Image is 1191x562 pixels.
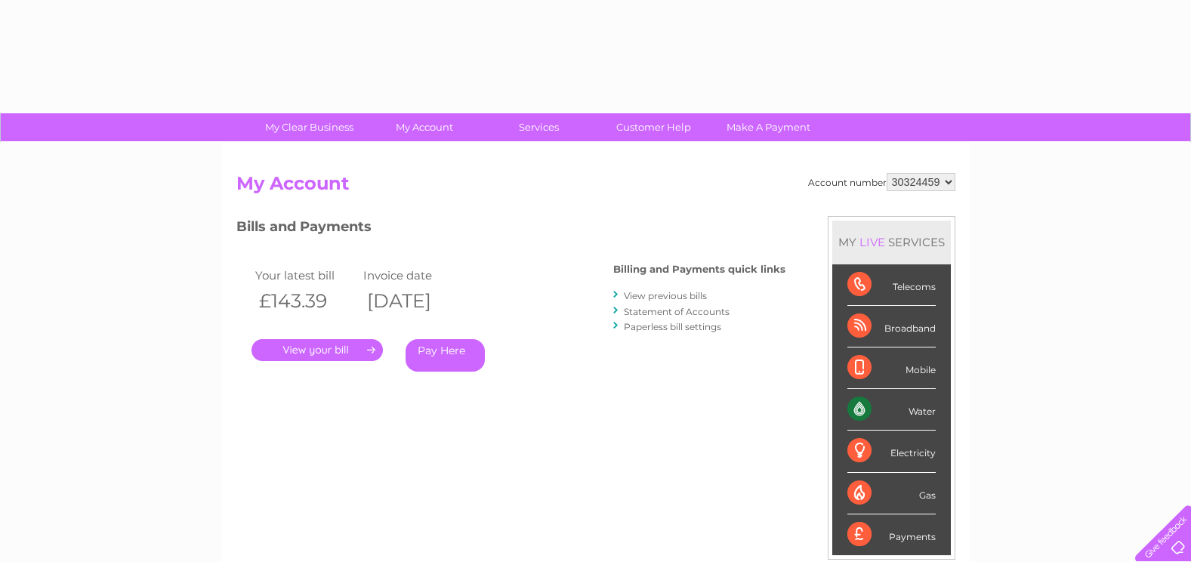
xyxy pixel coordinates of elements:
[613,264,785,275] h4: Billing and Payments quick links
[624,290,707,301] a: View previous bills
[832,221,951,264] div: MY SERVICES
[856,235,888,249] div: LIVE
[808,173,955,191] div: Account number
[247,113,372,141] a: My Clear Business
[251,265,360,286] td: Your latest bill
[847,473,936,514] div: Gas
[236,216,785,242] h3: Bills and Payments
[847,264,936,306] div: Telecoms
[847,389,936,431] div: Water
[477,113,601,141] a: Services
[706,113,831,141] a: Make A Payment
[251,339,383,361] a: .
[362,113,486,141] a: My Account
[406,339,485,372] a: Pay Here
[359,265,468,286] td: Invoice date
[847,431,936,472] div: Electricity
[591,113,716,141] a: Customer Help
[624,306,730,317] a: Statement of Accounts
[847,347,936,389] div: Mobile
[236,173,955,202] h2: My Account
[847,306,936,347] div: Broadband
[251,286,360,317] th: £143.39
[847,514,936,555] div: Payments
[359,286,468,317] th: [DATE]
[624,321,721,332] a: Paperless bill settings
